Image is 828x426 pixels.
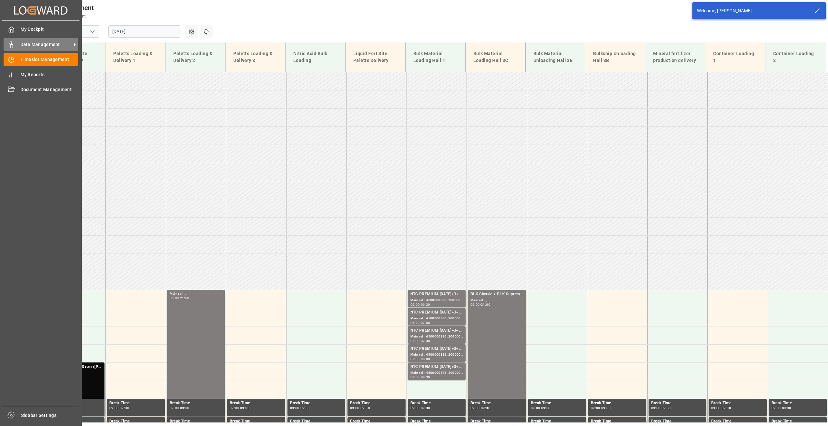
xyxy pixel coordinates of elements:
div: NTC PREMIUM [DATE]+3+TE BULK; [410,309,463,316]
div: Break Time [651,400,704,407]
div: - [781,407,782,409]
button: open menu [87,27,97,37]
div: 09:30 [240,407,250,409]
div: Paletts Loading & Delivery 2 [171,48,220,66]
div: 09:30 [601,407,611,409]
input: DD.MM.YYYY [108,25,180,38]
div: 09:30 [782,407,791,409]
div: - [119,407,120,409]
div: Container Loading 2 [771,48,820,66]
span: Document Management [20,86,79,93]
span: Sidebar Settings [21,412,79,419]
div: 09:30 [180,407,189,409]
div: 07:30 [410,358,420,361]
div: Break Time [170,418,223,425]
div: 09:00 [470,407,480,409]
div: Main ref : , [170,291,223,297]
div: Break Time [772,400,824,407]
div: 09:30 [300,407,310,409]
div: Mineral fertilizer production delivery [651,48,700,66]
div: - [540,407,541,409]
div: - [480,407,481,409]
div: 09:00 [531,407,540,409]
div: NTC PREMIUM [DATE]+3+TE BULK; [410,291,463,298]
div: 06:00 [410,303,420,306]
a: Document Management [4,83,78,96]
div: 09:00 [591,407,600,409]
div: Break Time [470,400,523,407]
span: My Reports [20,71,79,78]
div: 09:00 [290,407,299,409]
div: 06:00 [470,303,480,306]
div: 09:00 [350,407,359,409]
div: 09:00 [109,407,119,409]
div: 09:00 [651,407,661,409]
div: Container Loading 1 [711,48,760,66]
div: 09:30 [360,407,370,409]
div: Bulk Material Unloading Hall 3B [531,48,580,66]
span: Timeslot Management [20,56,79,63]
div: Break Time [109,400,162,407]
div: 09:00 [410,407,420,409]
div: 07:00 [410,339,420,342]
div: 06:30 [421,303,430,306]
div: Break Time [470,418,523,425]
div: Main ref : 4500000888, 2000000854; [410,298,463,303]
div: Break Time [651,418,704,425]
div: - [179,407,180,409]
div: - [420,358,420,361]
div: Break Time [410,418,463,425]
div: - [239,407,240,409]
div: NTC PREMIUM [DATE]+3+TE BULK; [410,364,463,370]
div: Break Time [109,418,162,425]
div: Bulkship Unloading Hall 3B [591,48,640,66]
div: Main ref : , [470,298,523,303]
div: 09:30 [481,407,490,409]
div: Break Time [410,400,463,407]
div: 21:00 [180,297,189,300]
div: Liquid Fert Site Paletts Delivery [351,48,400,66]
div: NTC PREMIUM [DATE]+3+TE BULK; [410,346,463,352]
span: My Cockpit [20,26,79,33]
div: Break Time [531,400,584,407]
div: - [420,339,420,342]
div: Main ref : 4500000886, 2000000854; [410,334,463,339]
div: BLK Classic + BLK Suprem [470,291,523,298]
div: 09:30 [421,407,430,409]
div: 06:00 [170,297,179,300]
div: Nitric Acid Bulk Loading [291,48,340,66]
a: My Reports [4,68,78,81]
div: Bulk Material Loading Hall 1 [411,48,460,66]
div: - [420,303,420,306]
div: Break Time [711,400,764,407]
div: Break Time [591,400,644,407]
div: Break Time [230,400,283,407]
div: 07:00 [421,321,430,324]
div: Bulk Material Loading Hall 3C [471,48,520,66]
div: Break Time [350,418,403,425]
div: Break Time [531,418,584,425]
a: My Cockpit [4,23,78,36]
div: - [359,407,360,409]
div: 09:00 [772,407,781,409]
div: NTC PREMIUM [DATE]+3+TE BULK; [410,327,463,334]
div: Break Time [772,418,824,425]
div: Main ref : 4500000873, 2000000854; [410,370,463,376]
div: - [179,297,180,300]
div: Main ref : 4500000880, 2000000854; [410,316,463,321]
div: Break Time [711,418,764,425]
a: Timeslot Management [4,53,78,66]
div: - [420,407,420,409]
div: Break Time [350,400,403,407]
div: Main ref : 4500000882, 2000000854; [410,352,463,358]
div: - [660,407,661,409]
div: Break Time [591,418,644,425]
div: 09:30 [662,407,671,409]
div: 21:00 [481,303,490,306]
div: - [299,407,300,409]
div: Break Time [230,418,283,425]
div: 09:30 [120,407,129,409]
span: Data Management [20,41,72,48]
div: 09:30 [722,407,731,409]
div: 08:00 [410,376,420,379]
